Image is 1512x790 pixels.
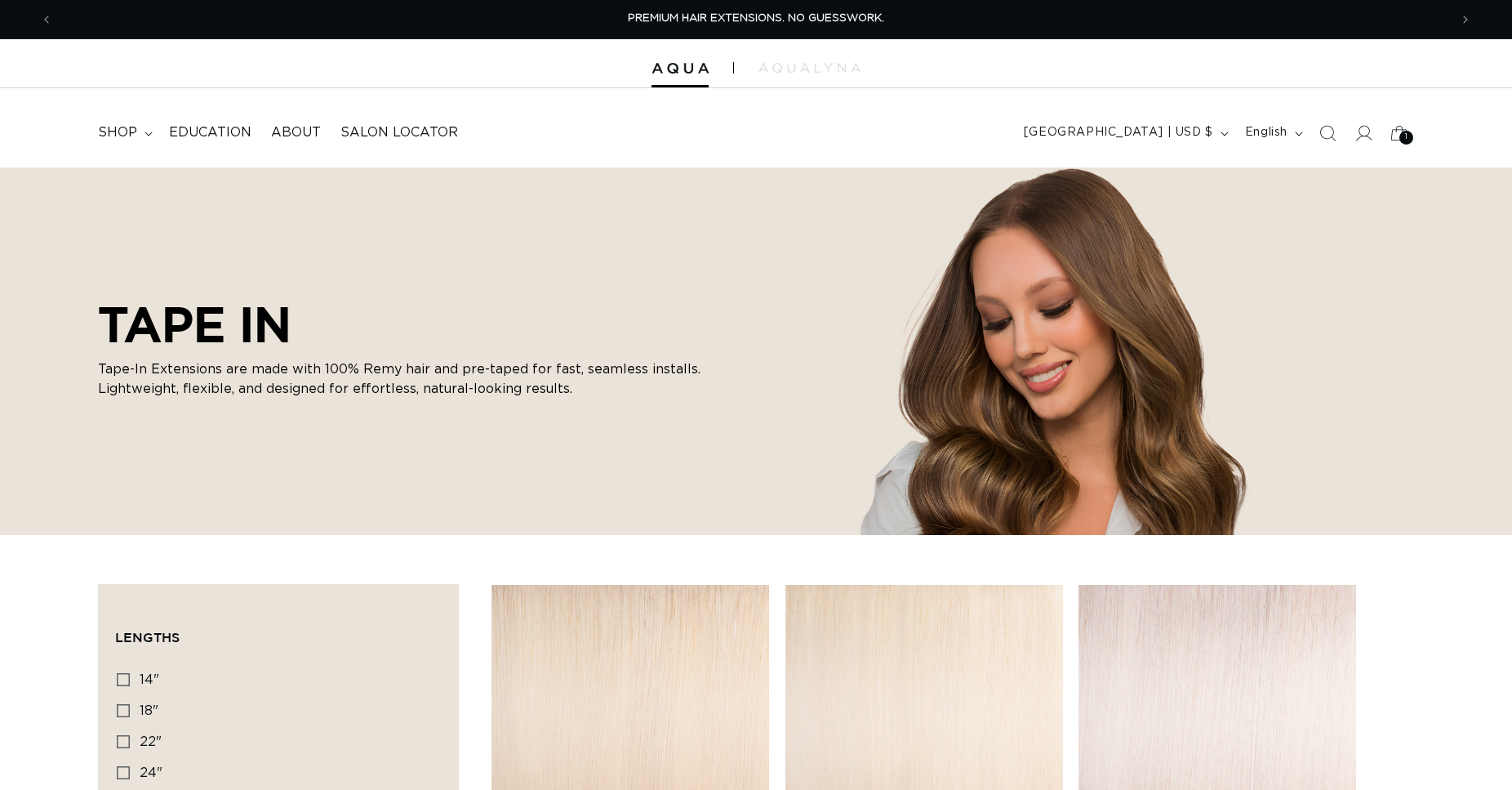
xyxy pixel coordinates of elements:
iframe: Chat Widget [1430,712,1512,790]
img: aqualyna.com [758,63,861,73]
summary: shop [88,114,159,151]
span: About [271,124,321,141]
button: Previous announcement [29,4,64,35]
summary: Lengths (0 selected) [115,601,442,660]
a: About [261,114,331,151]
span: 22" [140,735,162,748]
span: PREMIUM HAIR EXTENSIONS. NO GUESSWORK. [628,13,884,24]
span: shop [98,124,137,141]
span: 1 [1405,131,1408,145]
span: [GEOGRAPHIC_DATA] | USD $ [1024,124,1213,141]
span: English [1245,124,1287,141]
button: [GEOGRAPHIC_DATA] | USD $ [1014,118,1235,149]
span: 14" [140,673,159,686]
h2: TAPE IN [98,296,718,353]
span: 18" [140,704,158,717]
img: Aqua Hair Extensions [651,63,709,74]
span: Education [169,124,251,141]
span: Lengths [115,630,180,645]
a: Salon Locator [331,114,468,151]
span: 24" [140,766,162,779]
button: Next announcement [1448,4,1483,35]
summary: Search [1310,115,1345,151]
p: Tape-In Extensions are made with 100% Remy hair and pre-taped for fast, seamless installs. Lightw... [98,359,718,399]
a: Education [159,114,261,151]
button: English [1235,118,1310,149]
span: Salon Locator [340,124,458,141]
